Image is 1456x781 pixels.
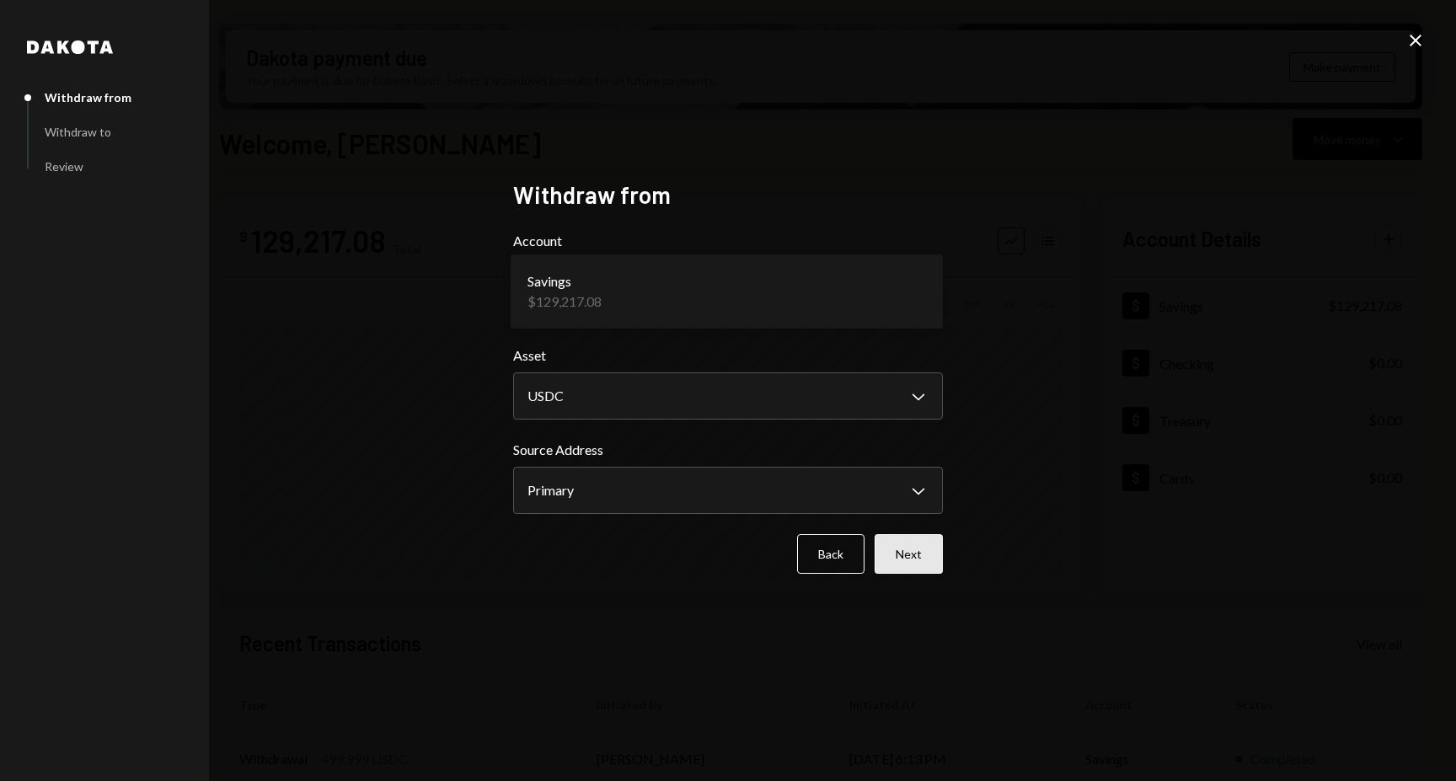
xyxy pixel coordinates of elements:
[513,467,943,514] button: Source Address
[875,534,943,574] button: Next
[513,345,943,366] label: Asset
[513,440,943,460] label: Source Address
[527,271,602,292] div: Savings
[797,534,864,574] button: Back
[45,90,131,104] div: Withdraw from
[527,292,602,312] div: $129,217.08
[45,159,83,174] div: Review
[513,231,943,251] label: Account
[513,372,943,420] button: Asset
[45,125,111,139] div: Withdraw to
[513,179,943,211] h2: Withdraw from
